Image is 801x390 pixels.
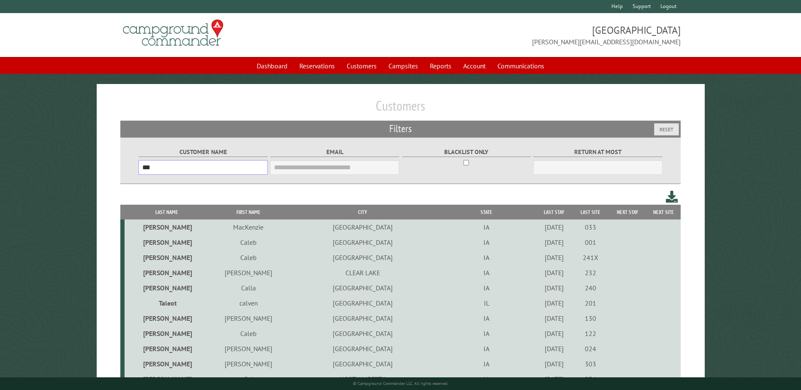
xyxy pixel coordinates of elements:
[288,265,438,280] td: CLEAR LAKE
[533,147,662,157] label: Return at most
[209,311,288,326] td: [PERSON_NAME]
[573,326,609,341] td: 122
[537,253,571,262] div: [DATE]
[209,235,288,250] td: Caleb
[437,356,535,371] td: IA
[437,311,535,326] td: IA
[573,371,609,387] td: 234
[125,205,209,219] th: Last Name
[437,341,535,356] td: IA
[288,280,438,295] td: [GEOGRAPHIC_DATA]
[573,356,609,371] td: 303
[209,371,288,387] td: Cal
[537,238,571,246] div: [DATE]
[537,360,571,368] div: [DATE]
[125,280,209,295] td: [PERSON_NAME]
[437,235,535,250] td: IA
[425,58,456,74] a: Reports
[573,311,609,326] td: 130
[288,250,438,265] td: [GEOGRAPHIC_DATA]
[402,147,531,157] label: Blacklist only
[537,344,571,353] div: [DATE]
[647,205,681,219] th: Next Site
[437,280,535,295] td: IA
[437,219,535,235] td: IA
[120,121,680,137] h2: Filters
[288,235,438,250] td: [GEOGRAPHIC_DATA]
[537,329,571,338] div: [DATE]
[573,265,609,280] td: 232
[537,299,571,307] div: [DATE]
[573,295,609,311] td: 201
[120,16,226,49] img: Campground Commander
[608,205,646,219] th: Next Stay
[288,295,438,311] td: [GEOGRAPHIC_DATA]
[342,58,382,74] a: Customers
[573,219,609,235] td: 033
[437,250,535,265] td: IA
[209,341,288,356] td: [PERSON_NAME]
[125,250,209,265] td: [PERSON_NAME]
[401,23,681,47] span: [GEOGRAPHIC_DATA] [PERSON_NAME][EMAIL_ADDRESS][DOMAIN_NAME]
[573,205,609,219] th: Last Site
[654,123,679,135] button: Reset
[125,341,209,356] td: [PERSON_NAME]
[288,205,438,219] th: City
[209,280,288,295] td: Calla
[294,58,340,74] a: Reservations
[437,205,535,219] th: State
[537,284,571,292] div: [DATE]
[125,371,209,387] td: [PERSON_NAME]
[209,265,288,280] td: [PERSON_NAME]
[288,219,438,235] td: [GEOGRAPHIC_DATA]
[209,326,288,341] td: Caleb
[437,371,535,387] td: IA
[252,58,293,74] a: Dashboard
[125,219,209,235] td: [PERSON_NAME]
[125,235,209,250] td: [PERSON_NAME]
[537,375,571,383] div: [DATE]
[209,250,288,265] td: Caleb
[209,205,288,219] th: First Name
[437,326,535,341] td: IA
[125,311,209,326] td: [PERSON_NAME]
[125,356,209,371] td: [PERSON_NAME]
[209,219,288,235] td: MacKenzie
[666,189,678,205] a: Download this customer list (.csv)
[120,97,680,121] h1: Customers
[209,295,288,311] td: calven
[288,326,438,341] td: [GEOGRAPHIC_DATA]
[537,223,571,231] div: [DATE]
[458,58,491,74] a: Account
[437,265,535,280] td: IA
[288,371,438,387] td: NORTH LIBERTY
[353,381,448,386] small: © Campground Commander LLC. All rights reserved.
[383,58,423,74] a: Campsites
[492,58,549,74] a: Communications
[138,147,267,157] label: Customer Name
[288,311,438,326] td: [GEOGRAPHIC_DATA]
[270,147,399,157] label: Email
[573,250,609,265] td: 241X
[537,314,571,322] div: [DATE]
[573,280,609,295] td: 240
[125,326,209,341] td: [PERSON_NAME]
[437,295,535,311] td: IL
[288,341,438,356] td: [GEOGRAPHIC_DATA]
[125,295,209,311] td: Taleot
[288,356,438,371] td: [GEOGRAPHIC_DATA]
[573,341,609,356] td: 024
[573,235,609,250] td: 001
[125,265,209,280] td: [PERSON_NAME]
[535,205,572,219] th: Last Stay
[537,268,571,277] div: [DATE]
[209,356,288,371] td: [PERSON_NAME]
